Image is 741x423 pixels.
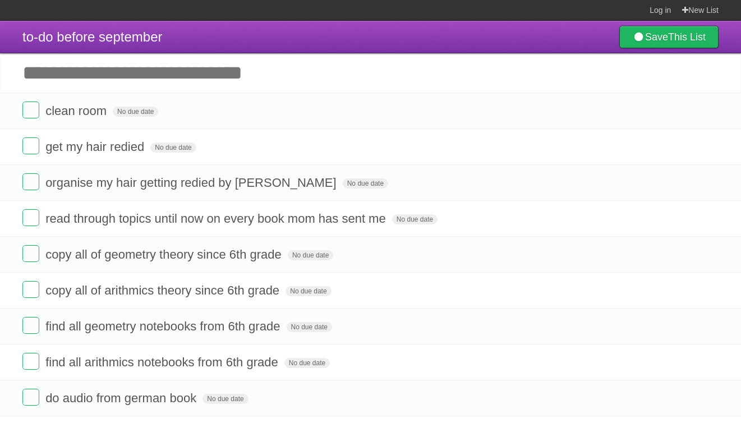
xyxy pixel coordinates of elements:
[22,317,39,334] label: Done
[45,355,281,369] span: find all arithmics notebooks from 6th grade
[45,104,109,118] span: clean room
[22,29,162,44] span: to-do before september
[286,286,331,296] span: No due date
[45,319,283,333] span: find all geometry notebooks from 6th grade
[668,31,706,43] b: This List
[22,281,39,298] label: Done
[22,389,39,406] label: Done
[288,250,333,260] span: No due date
[45,176,339,190] span: organise my hair getting redied by [PERSON_NAME]
[22,173,39,190] label: Done
[45,247,284,261] span: copy all of geometry theory since 6th grade
[22,209,39,226] label: Done
[287,322,332,332] span: No due date
[22,102,39,118] label: Done
[619,26,719,48] a: SaveThis List
[150,142,196,153] span: No due date
[22,353,39,370] label: Done
[284,358,330,368] span: No due date
[343,178,388,188] span: No due date
[22,137,39,154] label: Done
[202,394,248,404] span: No due date
[45,140,147,154] span: get my hair redied
[22,245,39,262] label: Done
[45,391,199,405] span: do audio from german book
[45,283,282,297] span: copy all of arithmics theory since 6th grade
[392,214,438,224] span: No due date
[113,107,158,117] span: No due date
[45,211,389,226] span: read through topics until now on every book mom has sent me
